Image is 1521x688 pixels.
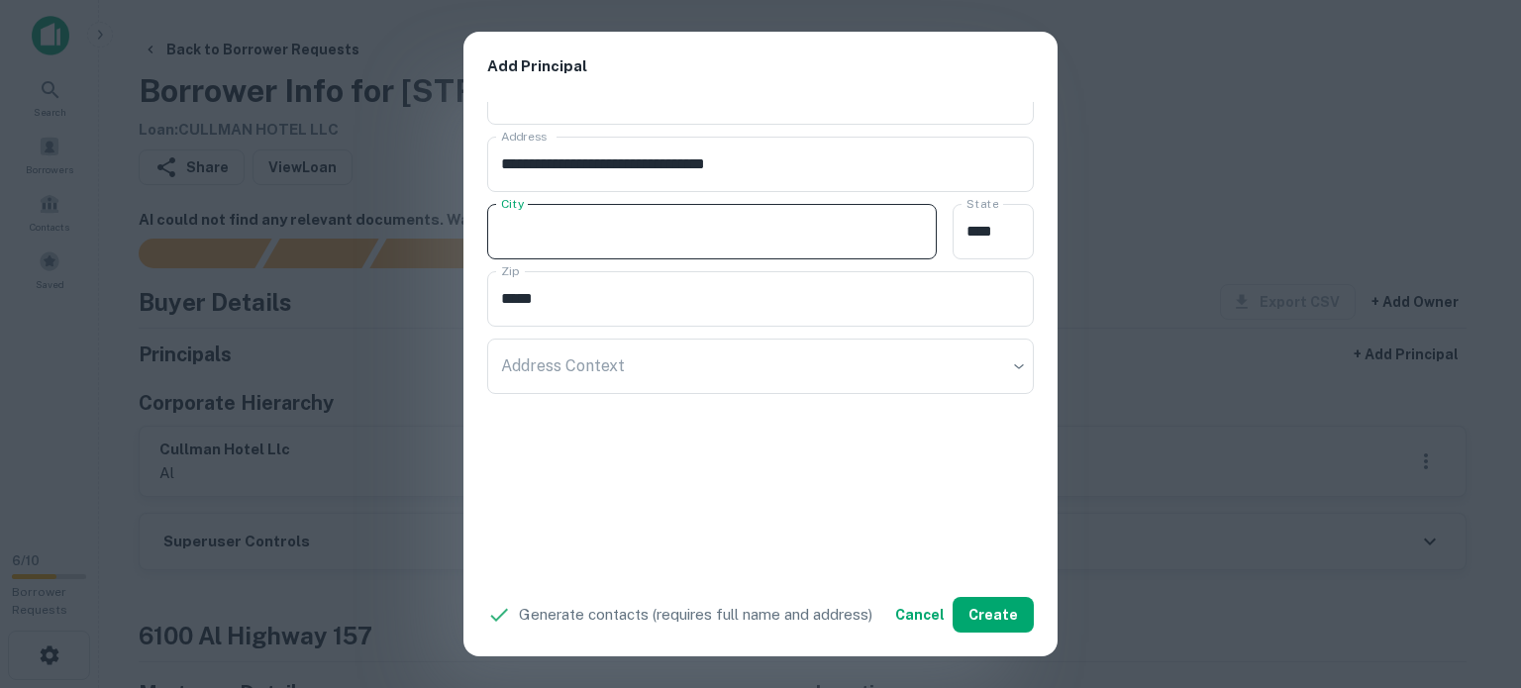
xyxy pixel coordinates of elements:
div: ​ [487,339,1034,394]
p: Generate contacts (requires full name and address) [519,603,872,627]
label: State [966,195,998,212]
label: Address [501,128,547,145]
label: City [501,195,524,212]
button: Create [953,597,1034,633]
label: Zip [501,262,519,279]
h2: Add Principal [463,32,1058,102]
iframe: Chat Widget [1422,530,1521,625]
button: Cancel [887,597,953,633]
